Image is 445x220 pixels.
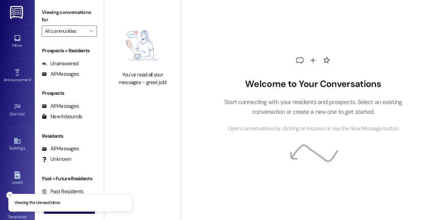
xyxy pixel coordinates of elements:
div: All Messages [42,70,79,78]
span: • [25,111,26,115]
img: ResiDesk Logo [10,6,24,19]
p: Start connecting with your residents and prospects. Select an existing conversation or create a n... [214,97,413,117]
div: Unanswered [42,60,79,67]
i:  [89,28,93,34]
button: Close toast [6,192,13,199]
div: New Inbounds [42,113,82,120]
a: Inbox [3,32,31,51]
div: All Messages [42,145,79,152]
a: Site Visit • [3,101,31,120]
div: Unknown [42,155,71,163]
p: Viewing the Unread inbox [14,200,60,206]
div: Prospects [35,90,104,97]
span: Open conversations by clicking on inboxes or use the New Message button [228,124,398,133]
div: Prospects + Residents [35,47,104,54]
span: • [27,213,28,218]
a: Leads [3,169,31,188]
span: • [31,76,32,81]
div: All Messages [42,103,79,110]
input: All communities [45,25,86,37]
div: Past Residents [42,188,84,195]
div: Residents [35,132,104,140]
a: Buildings [3,135,31,154]
div: You've read all your messages - great job! [112,71,173,86]
img: empty-state [113,24,172,68]
h2: Welcome to Your Conversations [214,79,413,90]
div: Past + Future Residents [35,175,104,182]
label: Viewing conversations for [42,7,97,25]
